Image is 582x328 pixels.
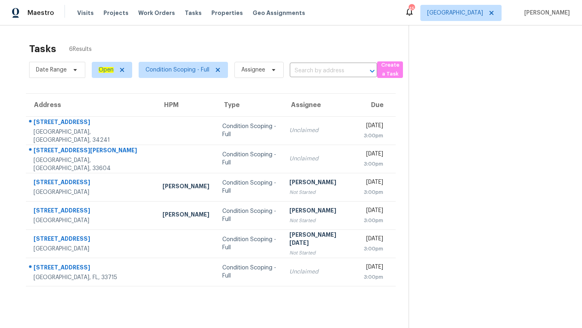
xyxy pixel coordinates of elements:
div: [GEOGRAPHIC_DATA] [34,217,150,225]
span: Tasks [185,10,202,16]
input: Search by address [290,65,354,77]
button: Open [367,65,378,77]
th: Address [26,94,156,116]
div: 3:00pm [364,273,383,281]
div: Unclaimed [289,155,351,163]
span: Visits [77,9,94,17]
div: 3:00pm [364,188,383,196]
div: Condition Scoping - Full [222,207,276,223]
button: Create a Task [377,61,403,78]
div: [GEOGRAPHIC_DATA] [34,188,150,196]
div: [PERSON_NAME] [289,178,351,188]
div: Condition Scoping - Full [222,235,276,252]
div: [DATE] [364,263,383,273]
span: Maestro [27,9,54,17]
th: HPM [156,94,216,116]
div: [STREET_ADDRESS] [34,206,150,217]
div: [STREET_ADDRESS] [34,178,150,188]
div: [STREET_ADDRESS] [34,235,150,245]
div: [DATE] [364,235,383,245]
span: [GEOGRAPHIC_DATA] [427,9,483,17]
div: Condition Scoping - Full [222,179,276,195]
div: [DATE] [364,122,383,132]
div: Condition Scoping - Full [222,151,276,167]
div: Not Started [289,249,351,257]
div: Unclaimed [289,268,351,276]
div: Condition Scoping - Full [222,264,276,280]
ah_el_jm_1744035306855: Open [99,67,114,73]
div: [STREET_ADDRESS] [34,263,150,273]
span: Geo Assignments [253,9,305,17]
div: 3:00pm [364,245,383,253]
div: [PERSON_NAME] [162,210,209,221]
div: [PERSON_NAME] [162,182,209,192]
div: [STREET_ADDRESS] [34,118,150,128]
div: Condition Scoping - Full [222,122,276,139]
th: Due [357,94,396,116]
span: Work Orders [138,9,175,17]
div: 45 [409,5,414,13]
div: [GEOGRAPHIC_DATA], [GEOGRAPHIC_DATA], 34241 [34,128,150,144]
span: Condition Scoping - Full [145,66,209,74]
th: Type [216,94,283,116]
div: 3:00pm [364,160,383,168]
div: [STREET_ADDRESS][PERSON_NAME] [34,146,150,156]
div: [GEOGRAPHIC_DATA], [GEOGRAPHIC_DATA], 33604 [34,156,150,172]
div: [GEOGRAPHIC_DATA], FL, 33715 [34,273,150,282]
div: [DATE] [364,150,383,160]
div: 3:00pm [364,132,383,140]
div: [PERSON_NAME][DATE] [289,231,351,249]
span: Properties [211,9,243,17]
span: Assignee [241,66,265,74]
span: Create a Task [381,61,399,79]
div: [PERSON_NAME] [289,206,351,217]
div: [DATE] [364,178,383,188]
div: Unclaimed [289,126,351,135]
div: [GEOGRAPHIC_DATA] [34,245,150,253]
div: Not Started [289,217,351,225]
span: [PERSON_NAME] [521,9,570,17]
th: Assignee [283,94,357,116]
div: Not Started [289,188,351,196]
span: 6 Results [69,45,92,53]
div: [DATE] [364,206,383,217]
span: Date Range [36,66,67,74]
div: 3:00pm [364,217,383,225]
h2: Tasks [29,45,56,53]
span: Projects [103,9,129,17]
